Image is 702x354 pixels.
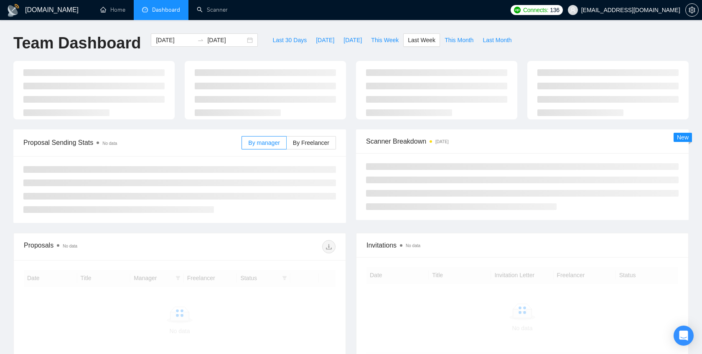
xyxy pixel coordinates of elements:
span: setting [686,7,698,13]
input: End date [207,35,245,45]
h1: Team Dashboard [13,33,141,53]
img: upwork-logo.png [514,7,521,13]
span: to [197,37,204,43]
span: This Month [445,35,473,45]
button: Last 30 Days [268,33,311,47]
a: searchScanner [197,6,228,13]
span: Last 30 Days [272,35,307,45]
input: Start date [156,35,194,45]
span: [DATE] [343,35,362,45]
span: This Week [371,35,399,45]
span: user [570,7,576,13]
a: setting [685,7,699,13]
span: New [677,134,689,141]
button: This Week [366,33,403,47]
div: Proposals [24,240,180,253]
button: Last Week [403,33,440,47]
button: Last Month [478,33,516,47]
span: No data [102,141,117,146]
span: Last Week [408,35,435,45]
span: Proposal Sending Stats [23,137,242,148]
span: Scanner Breakdown [366,136,679,147]
button: [DATE] [311,33,339,47]
span: Invitations [366,240,678,250]
div: Open Intercom Messenger [674,326,694,346]
img: logo [7,4,20,17]
time: [DATE] [435,139,448,144]
span: Last Month [483,35,511,45]
button: setting [685,3,699,17]
span: Connects: [523,5,548,15]
span: No data [63,244,77,248]
span: dashboard [142,7,148,13]
button: This Month [440,33,478,47]
span: By Freelancer [293,139,329,146]
span: Dashboard [152,6,180,13]
a: homeHome [100,6,125,13]
span: By manager [248,139,280,146]
button: [DATE] [339,33,366,47]
span: No data [406,243,420,248]
span: swap-right [197,37,204,43]
span: 136 [550,5,559,15]
span: [DATE] [316,35,334,45]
